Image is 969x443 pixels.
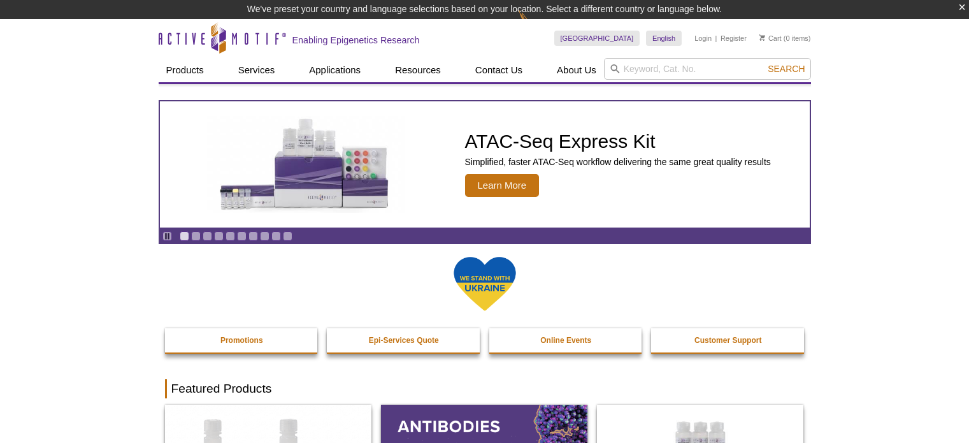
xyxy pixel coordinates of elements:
[220,336,263,345] strong: Promotions
[759,34,765,41] img: Your Cart
[165,328,319,352] a: Promotions
[519,10,552,40] img: Change Here
[489,328,643,352] a: Online Events
[369,336,439,345] strong: Epi-Services Quote
[453,256,517,312] img: We Stand With Ukraine
[721,34,747,43] a: Register
[694,336,761,345] strong: Customer Support
[237,231,247,241] a: Go to slide 6
[292,34,420,46] h2: Enabling Epigenetics Research
[604,58,811,80] input: Keyword, Cat. No.
[715,31,717,46] li: |
[160,101,810,228] a: ATAC-Seq Express Kit ATAC-Seq Express Kit Simplified, faster ATAC-Seq workflow delivering the sam...
[203,231,212,241] a: Go to slide 3
[180,231,189,241] a: Go to slide 1
[283,231,292,241] a: Go to slide 10
[162,231,172,241] a: Toggle autoplay
[764,63,808,75] button: Search
[465,156,771,168] p: Simplified, faster ATAC-Seq workflow delivering the same great quality results
[191,231,201,241] a: Go to slide 2
[465,132,771,151] h2: ATAC-Seq Express Kit
[165,379,805,398] h2: Featured Products
[651,328,805,352] a: Customer Support
[549,58,604,82] a: About Us
[301,58,368,82] a: Applications
[160,101,810,228] article: ATAC-Seq Express Kit
[214,231,224,241] a: Go to slide 4
[271,231,281,241] a: Go to slide 9
[554,31,640,46] a: [GEOGRAPHIC_DATA]
[231,58,283,82] a: Services
[768,64,805,74] span: Search
[694,34,712,43] a: Login
[226,231,235,241] a: Go to slide 5
[159,58,212,82] a: Products
[540,336,591,345] strong: Online Events
[327,328,481,352] a: Epi-Services Quote
[646,31,682,46] a: English
[465,174,540,197] span: Learn More
[248,231,258,241] a: Go to slide 7
[759,31,811,46] li: (0 items)
[260,231,269,241] a: Go to slide 8
[759,34,782,43] a: Cart
[387,58,449,82] a: Resources
[468,58,530,82] a: Contact Us
[201,116,411,213] img: ATAC-Seq Express Kit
